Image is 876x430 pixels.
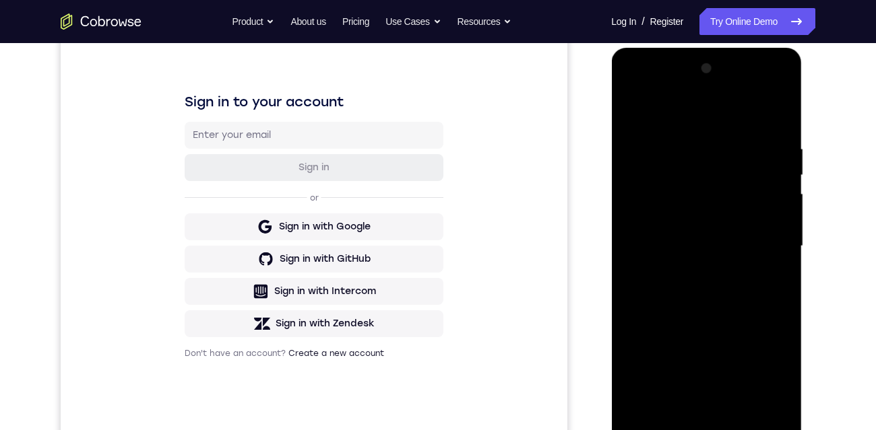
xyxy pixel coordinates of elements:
[124,278,383,305] button: Sign in with Intercom
[699,8,815,35] a: Try Online Demo
[124,92,383,111] h1: Sign in to your account
[342,8,369,35] a: Pricing
[124,348,383,359] p: Don't have an account?
[124,213,383,240] button: Sign in with Google
[247,192,261,203] p: or
[650,8,683,35] a: Register
[124,154,383,181] button: Sign in
[218,220,310,234] div: Sign in with Google
[214,285,315,298] div: Sign in with Intercom
[124,310,383,337] button: Sign in with Zendesk
[124,246,383,273] button: Sign in with GitHub
[132,129,375,142] input: Enter your email
[290,8,325,35] a: About us
[458,8,512,35] button: Resources
[61,13,142,30] a: Go to the home page
[385,8,441,35] button: Use Cases
[232,8,275,35] button: Product
[611,8,636,35] a: Log In
[219,252,310,266] div: Sign in with GitHub
[642,13,644,30] span: /
[228,349,323,358] a: Create a new account
[215,317,314,330] div: Sign in with Zendesk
